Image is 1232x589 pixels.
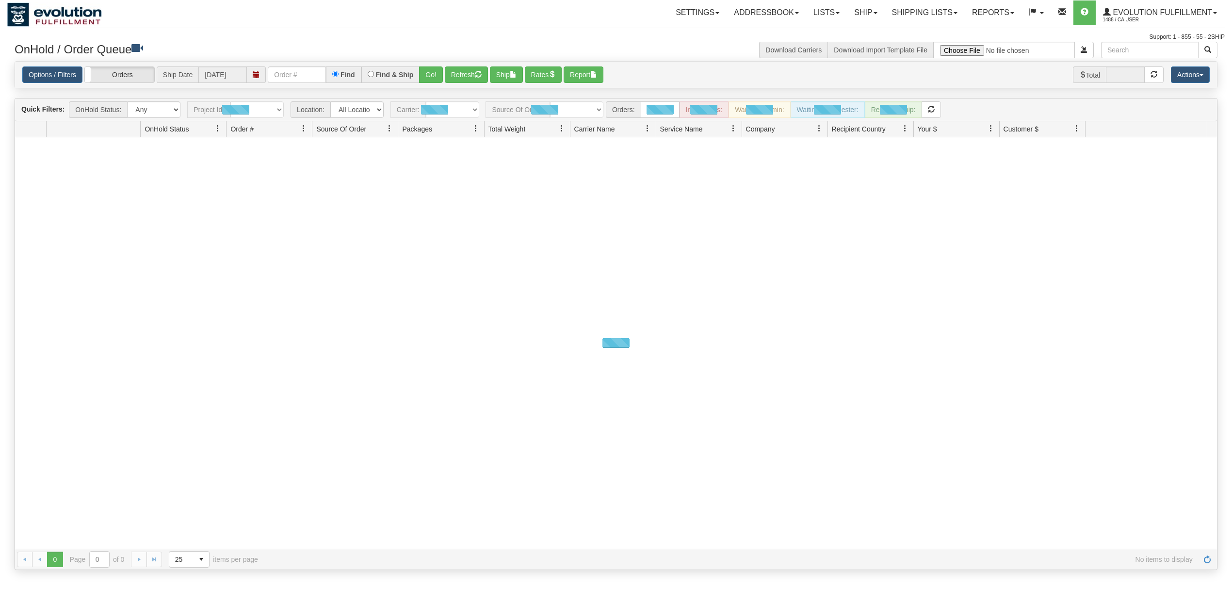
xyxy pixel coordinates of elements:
[934,42,1075,58] input: Import
[897,120,913,137] a: Recipient Country filter column settings
[145,124,189,134] span: OnHold Status
[553,120,570,137] a: Total Weight filter column settings
[468,120,484,137] a: Packages filter column settings
[490,66,523,83] button: Ship
[488,124,526,134] span: Total Weight
[157,66,198,83] span: Ship Date
[885,0,965,25] a: Shipping lists
[641,101,680,118] div: New:
[865,101,922,118] div: Ready to Ship:
[70,551,125,568] span: Page of 0
[918,124,937,134] span: Your $
[340,71,355,78] label: Find
[725,120,742,137] a: Service Name filter column settings
[1210,245,1231,344] iframe: chat widget
[22,66,82,83] a: Options / Filters
[268,66,326,83] input: Order #
[69,101,127,118] span: OnHold Status:
[419,66,443,83] button: Go!
[85,67,154,83] label: Orders
[1111,8,1212,16] span: Evolution Fulfillment
[169,551,210,568] span: Page sizes drop down
[525,66,562,83] button: Rates
[564,66,603,83] button: Report
[272,556,1193,563] span: No items to display
[445,66,488,83] button: Refresh
[965,0,1021,25] a: Reports
[175,555,188,564] span: 25
[606,101,641,118] span: Orders:
[668,0,727,25] a: Settings
[574,124,615,134] span: Carrier Name
[727,0,806,25] a: Addressbook
[1096,0,1224,25] a: Evolution Fulfillment 1488 / CA User
[210,120,226,137] a: OnHold Status filter column settings
[291,101,330,118] span: Location:
[729,101,790,118] div: Waiting - Admin:
[194,552,209,567] span: select
[230,124,253,134] span: Order #
[316,124,366,134] span: Source Of Order
[7,33,1225,41] div: Support: 1 - 855 - 55 - 2SHIP
[1200,552,1215,567] a: Refresh
[376,71,414,78] label: Find & Ship
[21,104,65,114] label: Quick Filters:
[7,2,102,27] img: logo1488.jpg
[660,124,703,134] span: Service Name
[1073,66,1106,83] span: Total
[1171,66,1210,83] button: Actions
[1069,120,1085,137] a: Customer $ filter column settings
[381,120,398,137] a: Source Of Order filter column settings
[402,124,432,134] span: Packages
[169,551,258,568] span: items per page
[1101,42,1199,58] input: Search
[832,124,886,134] span: Recipient Country
[295,120,312,137] a: Order # filter column settings
[765,46,822,54] a: Download Carriers
[847,0,884,25] a: Ship
[1198,42,1217,58] button: Search
[746,124,775,134] span: Company
[1004,124,1038,134] span: Customer $
[983,120,999,137] a: Your $ filter column settings
[680,101,729,118] div: In Progress:
[811,120,827,137] a: Company filter column settings
[639,120,656,137] a: Carrier Name filter column settings
[1103,15,1176,25] span: 1488 / CA User
[791,101,865,118] div: Waiting - Requester:
[806,0,847,25] a: Lists
[834,46,927,54] a: Download Import Template File
[15,98,1217,121] div: grid toolbar
[47,552,63,567] span: Page 0
[15,42,609,56] h3: OnHold / Order Queue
